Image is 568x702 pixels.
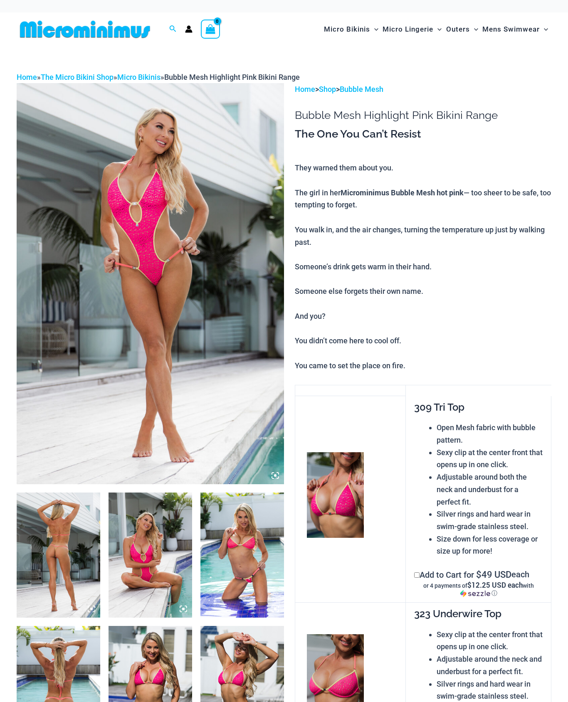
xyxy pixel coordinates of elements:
div: or 4 payments of$12.25 USD eachwithSezzle Click to learn more about Sezzle [414,581,543,597]
a: Micro LingerieMenu ToggleMenu Toggle [380,17,444,42]
span: » » » [17,73,300,81]
nav: Site Navigation [321,15,551,43]
li: Adjustable around both the neck and underbust for a perfect fit. [437,471,543,508]
li: Sexy clip at the center front that opens up in one click. [437,446,543,471]
span: $12.25 USD each [467,580,523,590]
li: Adjustable around the neck and underbust for a perfect fit. [437,653,543,677]
li: Silver rings and hard wear in swim-grade stainless steel. [437,508,543,532]
li: Sexy clip at the center front that opens up in one click. [437,628,543,653]
span: Menu Toggle [433,19,442,40]
input: Add to Cart for$49 USD eachor 4 payments of$12.25 USD eachwithSezzle Click to learn more about Se... [414,572,420,578]
span: Bubble Mesh Highlight Pink Bikini Range [164,73,300,81]
b: Microminimus Bubble Mesh hot pink [341,187,464,197]
img: Bubble Mesh Highlight Pink 819 One Piece [17,83,284,484]
img: Bubble Mesh Highlight Pink 323 Top 421 Micro [200,493,284,618]
span: Micro Lingerie [383,19,433,40]
a: The Micro Bikini Shop [41,73,114,81]
span: 323 Underwire Top [414,608,501,620]
span: Micro Bikinis [324,19,370,40]
span: Outers [446,19,470,40]
a: Search icon link [169,24,177,34]
li: Size down for less coverage or size up for more! [437,533,543,557]
span: 309 Tri Top [414,401,464,413]
span: $ [476,569,482,580]
p: They warned them about you. The girl in her — too sheer to be safe, too tempting to forget. You w... [295,162,551,372]
a: View Shopping Cart, empty [201,20,220,39]
a: OutersMenu ToggleMenu Toggle [444,17,480,42]
a: Micro Bikinis [117,73,161,81]
img: Bubble Mesh Highlight Pink 819 One Piece [17,493,100,618]
span: each [511,569,529,581]
h3: The One You Can’t Resist [295,127,551,141]
a: Bubble Mesh [340,85,383,94]
a: Micro BikinisMenu ToggleMenu Toggle [322,17,380,42]
span: Mens Swimwear [482,19,540,40]
a: Home [17,73,37,81]
img: Bubble Mesh Highlight Pink 819 One Piece [109,493,192,618]
span: Menu Toggle [370,19,378,40]
span: 49 USD [476,569,511,581]
a: Account icon link [185,25,193,33]
label: Add to Cart for [414,570,543,597]
li: Open Mesh fabric with bubble pattern. [437,421,543,446]
a: Home [295,85,315,94]
img: Bubble Mesh Highlight Pink 309 Top [307,452,364,538]
span: Menu Toggle [470,19,478,40]
span: Menu Toggle [540,19,548,40]
img: Sezzle [460,590,490,597]
p: > > [295,83,551,96]
div: or 4 payments of with [414,581,543,597]
img: MM SHOP LOGO FLAT [17,20,153,39]
a: Mens SwimwearMenu ToggleMenu Toggle [480,17,550,42]
a: Shop [319,85,336,94]
h1: Bubble Mesh Highlight Pink Bikini Range [295,109,551,122]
